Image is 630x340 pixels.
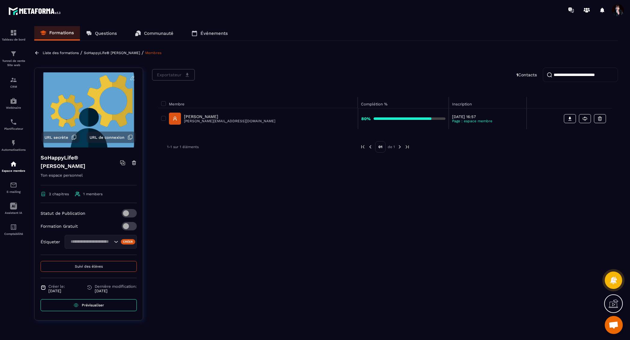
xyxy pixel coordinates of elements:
strong: 1 [516,72,518,77]
a: formationformationTunnel de vente Site web [2,46,26,72]
span: Prévisualiser [82,303,104,307]
p: Tableau de bord [2,38,26,41]
p: de 1 [388,144,395,149]
img: next [405,144,410,150]
img: accountant [10,223,17,231]
th: Inscription [449,97,527,108]
a: Liste des formations [43,51,79,55]
p: Comptabilité [2,232,26,235]
a: automationsautomationsEspace membre [2,156,26,177]
a: Questions [80,26,123,41]
input: Search for option [69,238,112,245]
p: Assistant IA [2,211,26,214]
a: formationformationCRM [2,72,26,93]
button: Suivi des élèves [41,261,137,272]
img: formation [10,76,17,83]
a: emailemailE-mailing [2,177,26,198]
a: automationsautomationsAutomatisations [2,135,26,156]
span: Créer le: [48,284,65,289]
img: scheduler [10,118,17,126]
p: [PERSON_NAME] [184,114,275,119]
a: automationsautomationsWebinaire [2,93,26,114]
div: Search for option [65,235,137,249]
p: E-mailing [2,190,26,193]
div: Ouvrir le chat [605,316,623,334]
h4: SoHappyLife® [PERSON_NAME] [41,153,120,170]
img: next [397,144,402,150]
img: formation [10,29,17,36]
p: Événements [200,31,228,36]
button: URL de connexion [87,132,136,143]
p: Webinaire [2,106,26,109]
p: Ton espace personnel [41,172,137,185]
span: 2 chapitres [49,192,69,196]
span: URL de connexion [90,135,124,140]
p: [PERSON_NAME][EMAIL_ADDRESS][DOMAIN_NAME] [184,119,275,123]
p: Statut de Publication [41,211,85,216]
a: Prévisualiser [41,299,137,311]
a: Membres [145,51,161,55]
th: Membre [158,97,358,108]
p: Communauté [144,31,173,36]
a: SoHappyLife® [PERSON_NAME] [84,51,140,55]
p: CRM [2,85,26,88]
div: Créer [121,239,136,244]
span: 1 members [83,192,102,196]
img: prev [368,144,373,150]
p: 01 [375,141,386,153]
p: Contacts [516,72,537,77]
img: logo [8,5,63,17]
p: Espace membre [2,169,26,172]
p: Tunnel de vente Site web [2,59,26,67]
a: Événements [185,26,234,41]
button: URL secrète [41,132,80,143]
p: Questions [95,31,117,36]
a: formationformationTableau de bord [2,25,26,46]
span: Suivi des élèves [75,264,103,269]
p: Planificateur [2,127,26,130]
p: [DATE] 16:57 [452,114,523,119]
span: / [142,50,144,56]
p: Étiqueter [41,239,60,244]
span: / [80,50,82,56]
p: Page : espace membre [452,119,523,123]
p: 1-1 sur 1 éléments [167,145,199,149]
a: Communauté [129,26,179,41]
img: automations [10,160,17,168]
p: Formation Gratuit [41,224,78,229]
p: [DATE] [95,289,137,293]
a: [PERSON_NAME][PERSON_NAME][EMAIL_ADDRESS][DOMAIN_NAME] [169,113,275,125]
img: email [10,181,17,189]
th: Complétion % [358,97,449,108]
a: schedulerschedulerPlanificateur [2,114,26,135]
img: formation [10,50,17,57]
p: Automatisations [2,148,26,151]
span: URL secrète [44,135,68,140]
span: Dernière modification: [95,284,137,289]
a: Formations [34,26,80,41]
img: automations [10,139,17,147]
img: background [39,72,138,147]
strong: 80% [361,116,371,121]
a: Assistant IA [2,198,26,219]
img: automations [10,97,17,105]
a: accountantaccountantComptabilité [2,219,26,240]
p: Formations [49,30,74,35]
p: [DATE] [48,289,65,293]
img: prev [360,144,365,150]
